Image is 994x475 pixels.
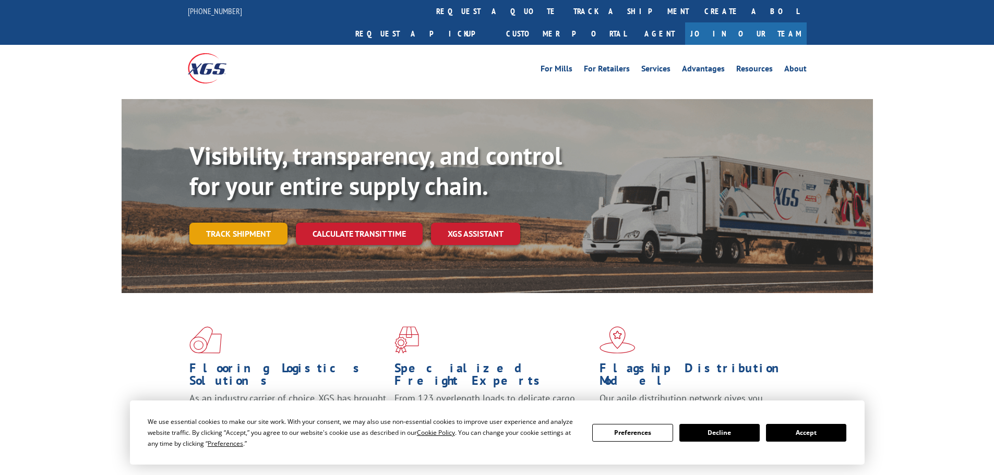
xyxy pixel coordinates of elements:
[208,439,243,448] span: Preferences
[189,139,562,202] b: Visibility, transparency, and control for your entire supply chain.
[394,392,592,439] p: From 123 overlength loads to delicate cargo, our experienced staff knows the best way to move you...
[682,65,725,76] a: Advantages
[641,65,670,76] a: Services
[189,326,222,354] img: xgs-icon-total-supply-chain-intelligence-red
[348,22,498,45] a: Request a pickup
[584,65,630,76] a: For Retailers
[431,223,520,245] a: XGS ASSISTANT
[498,22,634,45] a: Customer Portal
[296,223,423,245] a: Calculate transit time
[600,392,792,417] span: Our agile distribution network gives you nationwide inventory management on demand.
[600,326,636,354] img: xgs-icon-flagship-distribution-model-red
[679,424,760,442] button: Decline
[417,428,455,437] span: Cookie Policy
[189,223,288,245] a: Track shipment
[541,65,572,76] a: For Mills
[148,416,580,449] div: We use essential cookies to make our site work. With your consent, we may also use non-essential ...
[766,424,846,442] button: Accept
[600,362,797,392] h1: Flagship Distribution Model
[784,65,807,76] a: About
[592,424,673,442] button: Preferences
[189,392,386,429] span: As an industry carrier of choice, XGS has brought innovation and dedication to flooring logistics...
[189,362,387,392] h1: Flooring Logistics Solutions
[130,400,865,465] div: Cookie Consent Prompt
[736,65,773,76] a: Resources
[394,362,592,392] h1: Specialized Freight Experts
[394,326,419,354] img: xgs-icon-focused-on-flooring-red
[634,22,685,45] a: Agent
[188,6,242,16] a: [PHONE_NUMBER]
[685,22,807,45] a: Join Our Team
